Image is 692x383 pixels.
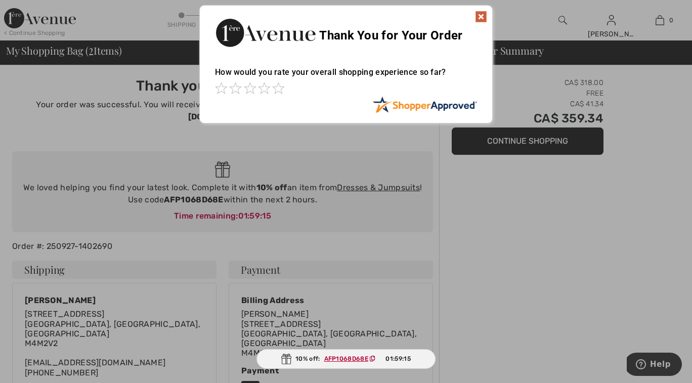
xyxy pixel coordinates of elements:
span: Thank You for Your Order [319,28,462,42]
span: 01:59:15 [385,354,410,363]
ins: AFP1068D68E [324,355,368,362]
img: Thank You for Your Order [215,16,316,50]
div: 10% off: [256,349,436,369]
div: How would you rate your overall shopping experience so far? [215,57,477,96]
img: Gift.svg [281,354,291,364]
span: Help [23,7,44,16]
img: x [475,11,487,23]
